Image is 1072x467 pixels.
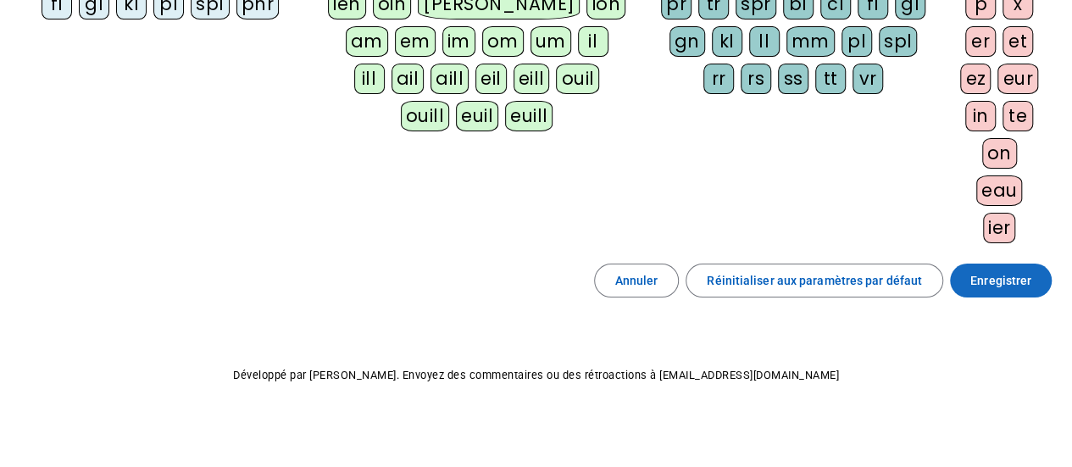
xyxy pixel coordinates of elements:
div: ouil [556,64,599,94]
div: pl [841,26,872,57]
div: im [442,26,475,57]
div: em [395,26,436,57]
span: Annuler [615,270,658,291]
div: et [1003,26,1033,57]
div: te [1003,101,1033,131]
div: on [982,138,1017,169]
div: om [482,26,524,57]
div: er [965,26,996,57]
div: rr [703,64,734,94]
p: Développé par [PERSON_NAME]. Envoyez des commentaires ou des rétroactions à [EMAIL_ADDRESS][DOMAI... [14,365,1058,386]
div: eur [997,64,1038,94]
div: ll [749,26,780,57]
button: Enregistrer [950,264,1052,297]
div: rs [741,64,771,94]
div: ss [778,64,808,94]
div: eill [514,64,550,94]
div: eil [475,64,507,94]
div: tt [815,64,846,94]
div: ail [392,64,425,94]
div: euill [505,101,553,131]
div: ier [983,213,1016,243]
div: gn [669,26,705,57]
div: um [530,26,571,57]
div: ill [354,64,385,94]
span: Enregistrer [970,270,1031,291]
div: in [965,101,996,131]
button: Réinitialiser aux paramètres par défaut [686,264,943,297]
div: spl [879,26,918,57]
div: eau [976,175,1023,206]
div: ez [960,64,991,94]
div: vr [853,64,883,94]
span: Réinitialiser aux paramètres par défaut [707,270,922,291]
div: kl [712,26,742,57]
button: Annuler [594,264,680,297]
div: euil [456,101,498,131]
div: il [578,26,608,57]
div: ouill [401,101,449,131]
div: aill [430,64,469,94]
div: mm [786,26,835,57]
div: am [346,26,388,57]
